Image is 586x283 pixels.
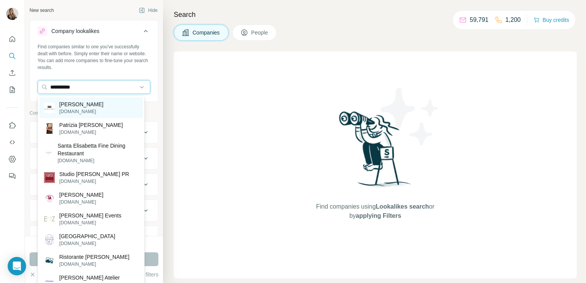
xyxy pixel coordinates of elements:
p: [DOMAIN_NAME] [59,108,104,115]
span: applying Filters [356,212,401,219]
button: Use Surfe on LinkedIn [6,118,18,132]
p: [DOMAIN_NAME] [59,199,104,206]
img: Avatar [6,8,18,20]
button: Company [30,123,158,141]
p: Ristorante [PERSON_NAME] [59,253,130,261]
p: [PERSON_NAME] Atelier [59,274,120,281]
p: [PERSON_NAME] Events [59,212,122,219]
img: Elisabetta Abrami [44,193,55,204]
p: Santa Elisabetta Fine Dining Restaurant [58,142,138,157]
p: [PERSON_NAME] [59,191,104,199]
p: [DOMAIN_NAME] [59,219,122,226]
span: People [251,29,269,36]
p: 1,200 [505,15,521,25]
button: Company lookalikes [30,22,158,43]
p: [DOMAIN_NAME] [59,178,129,185]
p: [DOMAIN_NAME] [59,240,115,247]
h4: Search [174,9,577,20]
span: Companies [193,29,221,36]
img: Surfe Illustration - Woman searching with binoculars [336,109,415,195]
button: Feedback [6,169,18,183]
button: Annual revenue ($) [30,201,158,220]
p: Studio [PERSON_NAME] PR [59,170,129,178]
div: New search [30,7,54,14]
span: Lookalikes search [376,203,429,210]
img: Hotel Terme Elisabetta [44,234,55,245]
button: HQ location [30,175,158,194]
p: Patrizia [PERSON_NAME] [59,121,123,129]
button: Quick start [6,32,18,46]
div: Find companies similar to one you've successfully dealt with before. Simply enter their name or w... [38,43,150,71]
p: 59,791 [470,15,489,25]
p: [GEOGRAPHIC_DATA] [59,232,115,240]
button: Industry [30,149,158,168]
button: Employees (size) [30,227,158,246]
div: Company lookalikes [51,27,99,35]
button: Search [6,49,18,63]
img: Elisabetta Zucchi Events [44,214,55,224]
img: Studio Elisabetta Fanfani PR [44,172,55,183]
button: Use Surfe API [6,135,18,149]
button: Clear [30,271,51,278]
p: [DOMAIN_NAME] [59,261,130,268]
button: Enrich CSV [6,66,18,80]
span: Find companies using or by [314,202,436,220]
button: My lists [6,83,18,97]
p: [PERSON_NAME] [59,100,104,108]
button: Hide [133,5,163,16]
img: Santa Elisabetta Fine Dining Restaurant [44,148,53,158]
button: Dashboard [6,152,18,166]
img: Elisabetta Franchi [44,102,55,113]
p: [DOMAIN_NAME] [58,157,138,164]
p: [DOMAIN_NAME] [59,129,123,136]
div: Open Intercom Messenger [8,257,26,275]
img: Patrizia Elisabetta Benelli [44,123,55,134]
img: Surfe Illustration - Stars [375,82,444,151]
img: Ristorante Elisabetta [44,255,55,266]
button: Buy credits [533,15,569,25]
p: Company information [30,110,158,117]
